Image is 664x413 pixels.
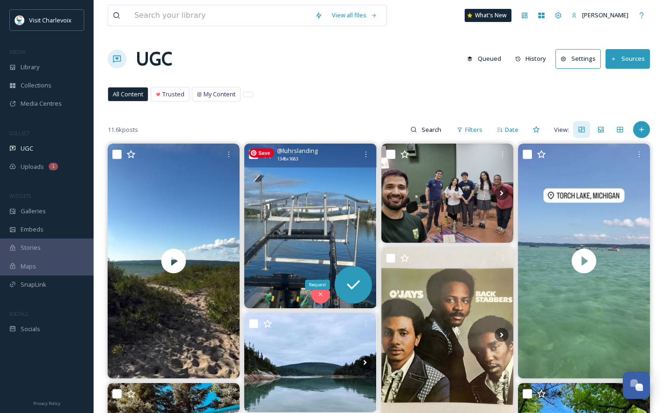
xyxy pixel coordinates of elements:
[108,125,138,134] span: 11.6k posts
[9,48,26,55] span: MEDIA
[21,144,33,153] span: UGC
[108,144,240,378] video: Wrapped the week at #youngstatepark in #boynecity. Enjoyed hiking and biking the trails and beach...
[244,313,376,412] img: Magnifique Baie des rochers 😍 #naturephotography #nature #natureseekers #naturecaptures #baie #ch...
[33,397,60,408] a: Privacy Policy
[162,90,184,99] span: Trusted
[518,144,650,378] img: thumbnail
[113,90,143,99] span: All Content
[249,148,274,158] span: Save
[9,310,28,317] span: SOCIALS
[21,81,51,90] span: Collections
[244,144,376,308] img: A brand new Shore Station hoist arranged for a tri-toon with an innovative solar power lift is no...
[136,45,172,73] a: UGC
[277,156,298,162] span: 1348 x 1683
[462,50,506,68] button: Queued
[9,130,29,137] span: COLLECT
[623,372,650,399] button: Open Chat
[305,280,330,290] div: Request
[21,207,46,216] span: Galleries
[462,50,511,68] a: Queued
[108,144,240,378] img: thumbnail
[130,5,310,26] input: Search your library
[204,90,235,99] span: My Content
[21,325,40,333] span: Socials
[465,125,482,134] span: Filters
[49,163,58,170] div: 1
[21,162,44,171] span: Uploads
[33,400,60,406] span: Privacy Policy
[21,225,44,234] span: Embeds
[417,120,447,139] input: Search
[21,280,46,289] span: SnapLink
[505,125,518,134] span: Date
[327,6,382,24] a: View all files
[29,16,72,24] span: Visit Charlevoix
[21,262,36,271] span: Maps
[567,6,633,24] a: [PERSON_NAME]
[465,9,511,22] a: What's New
[15,15,24,25] img: Visit-Charlevoix_Logo.jpg
[511,50,551,68] button: History
[21,63,39,72] span: Library
[277,146,318,155] span: @ luhrslanding
[606,49,650,68] button: Sources
[555,49,601,68] button: Settings
[381,144,513,243] img: Hoy dimos nuestro primer paso pre-misión ❤️‍🔥 👣 A través de la conversación espiritual, compartim...
[21,99,62,108] span: Media Centres
[518,144,650,378] video: One of the things we do in Northern Michigan every visit is rent a boat on torchlakeofficial for ...
[554,125,569,134] span: View:
[582,11,628,19] span: [PERSON_NAME]
[511,50,556,68] a: History
[21,243,41,252] span: Stories
[9,192,31,199] span: WIDGETS
[555,49,606,68] a: Settings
